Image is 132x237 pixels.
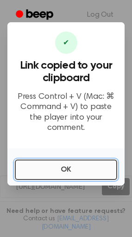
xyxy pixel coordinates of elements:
p: Press Control + V (Mac: ⌘ Command + V) to paste the player into your comment. [15,92,117,134]
h3: Link copied to your clipboard [15,59,117,84]
div: ✔ [55,32,77,54]
a: Log Out [78,4,123,26]
a: Beep [9,6,62,24]
button: OK [15,160,117,180]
